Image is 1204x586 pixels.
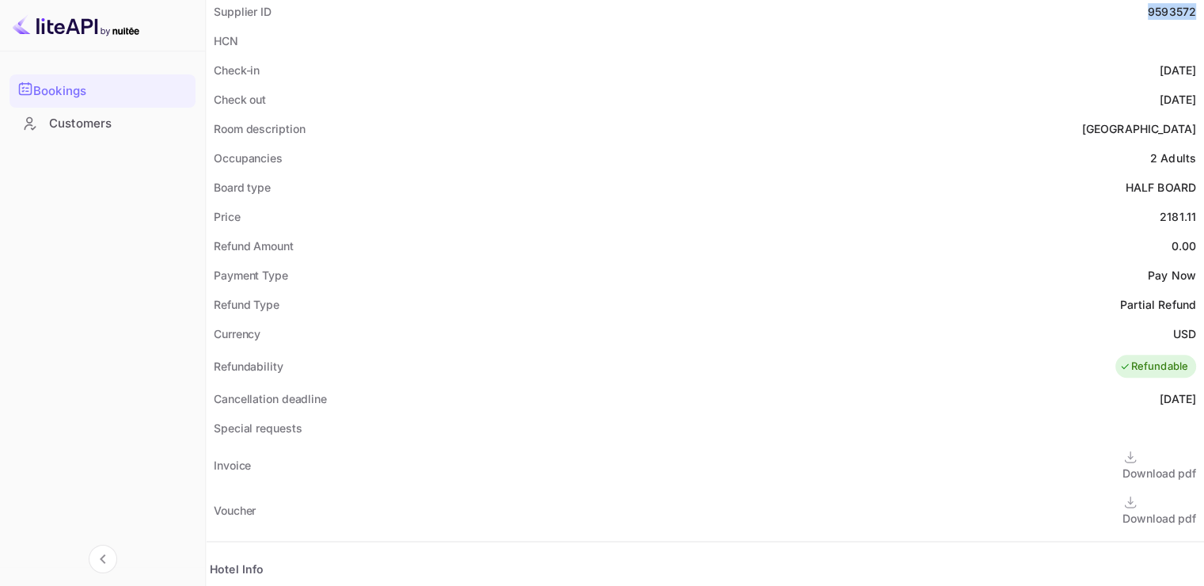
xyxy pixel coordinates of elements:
[214,122,305,135] ya-tr-span: Room description
[13,13,139,38] img: LiteAPI logo
[1173,327,1196,341] ya-tr-span: USD
[214,504,256,517] ya-tr-span: Voucher
[9,74,196,108] div: Bookings
[89,545,117,573] button: Collapse navigation
[1131,359,1189,375] ya-tr-span: Refundable
[214,63,260,77] ya-tr-span: Check-in
[1122,466,1196,480] ya-tr-span: Download pdf
[1160,62,1196,78] div: [DATE]
[1160,208,1196,225] div: 2181.11
[1160,91,1196,108] div: [DATE]
[210,562,264,576] ya-tr-span: Hotel Info
[49,115,112,133] ya-tr-span: Customers
[214,327,260,341] ya-tr-span: Currency
[214,392,327,405] ya-tr-span: Cancellation deadline
[214,5,272,18] ya-tr-span: Supplier ID
[1171,238,1196,254] div: 0.00
[1126,181,1197,194] ya-tr-span: HALF BOARD
[1150,151,1196,165] ya-tr-span: 2 Adults
[1081,122,1196,135] ya-tr-span: [GEOGRAPHIC_DATA]
[214,93,266,106] ya-tr-span: Check out
[9,74,196,106] a: Bookings
[214,298,279,311] ya-tr-span: Refund Type
[214,181,271,194] ya-tr-span: Board type
[214,239,294,253] ya-tr-span: Refund Amount
[214,459,251,472] ya-tr-span: Invoice
[1160,390,1196,407] div: [DATE]
[1120,298,1196,311] ya-tr-span: Partial Refund
[214,360,283,373] ya-tr-span: Refundability
[214,34,238,48] ya-tr-span: HCN
[9,108,196,138] a: Customers
[214,151,283,165] ya-tr-span: Occupancies
[1148,268,1196,282] ya-tr-span: Pay Now
[214,268,288,282] ya-tr-span: Payment Type
[1122,512,1196,525] ya-tr-span: Download pdf
[9,108,196,139] div: Customers
[214,210,241,223] ya-tr-span: Price
[214,421,302,435] ya-tr-span: Special requests
[1148,3,1196,20] div: 9593572
[33,82,86,101] ya-tr-span: Bookings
